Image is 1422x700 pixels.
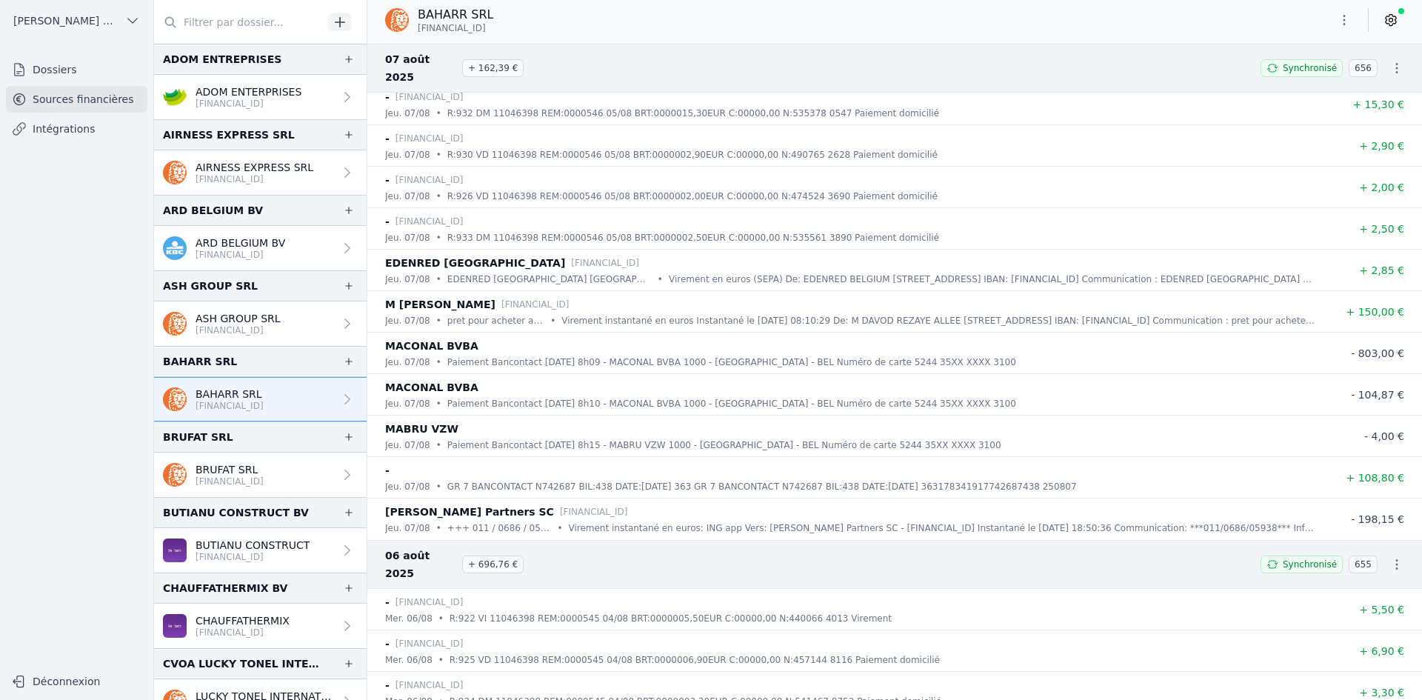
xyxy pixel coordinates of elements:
[395,678,464,693] p: [FINANCIAL_ID]
[561,313,1315,328] p: Virement instantané en euros Instantané le [DATE] 08:10:29 De: M DAVOD REZAYE ALLEE [STREET_ADDRE...
[436,438,441,453] div: •
[1364,430,1404,442] span: - 4,00 €
[436,355,441,370] div: •
[395,214,464,229] p: [FINANCIAL_ID]
[196,160,313,175] p: AIRNESS EXPRESS SRL
[6,116,147,142] a: Intégrations
[385,213,390,230] p: -
[1352,99,1404,110] span: + 15,30 €
[418,22,486,34] span: [FINANCIAL_ID]
[196,400,264,412] p: [FINANCIAL_ID]
[450,611,892,626] p: R:922 VI 11046398 REM:0000545 04/08 BRT:0000005,50EUR C:00000,00 N:440066 4013 Virement
[385,106,430,121] p: jeu. 07/08
[436,147,441,162] div: •
[385,230,430,245] p: jeu. 07/08
[436,230,441,245] div: •
[154,528,367,573] a: BUTIANU CONSTRUCT [FINANCIAL_ID]
[154,150,367,195] a: AIRNESS EXPRESS SRL [FINANCIAL_ID]
[395,173,464,187] p: [FINANCIAL_ID]
[154,453,367,497] a: BRUFAT SRL [FINANCIAL_ID]
[163,236,187,260] img: kbc.png
[163,428,233,446] div: BRUFAT SRL
[1359,181,1404,193] span: + 2,00 €
[462,59,524,77] span: + 162,39 €
[385,396,430,411] p: jeu. 07/08
[385,171,390,189] p: -
[436,479,441,494] div: •
[6,86,147,113] a: Sources financières
[658,272,663,287] div: •
[385,147,430,162] p: jeu. 07/08
[557,521,562,536] div: •
[163,50,281,68] div: ADOM ENTREPRISES
[196,462,264,477] p: BRUFAT SRL
[385,254,565,272] p: EDENRED [GEOGRAPHIC_DATA]
[163,579,287,597] div: CHAUFFATHERMIX BV
[385,635,390,653] p: -
[436,313,441,328] div: •
[1359,687,1404,699] span: + 3,30 €
[395,90,464,104] p: [FINANCIAL_ID]
[438,653,444,667] div: •
[395,131,464,146] p: [FINANCIAL_ID]
[1346,306,1404,318] span: + 150,00 €
[447,396,1016,411] p: Paiement Bancontact [DATE] 8h10 - MACONAL BVBA 1000 - [GEOGRAPHIC_DATA] - BEL Numéro de carte 524...
[196,538,310,553] p: BUTIANU CONSTRUCT
[385,8,409,32] img: ing.png
[154,75,367,119] a: ADOM ENTERPRISES [FINANCIAL_ID]
[385,313,430,328] p: jeu. 07/08
[6,670,147,693] button: Déconnexion
[385,337,478,355] p: MACONAL BVBA
[436,189,441,204] div: •
[163,504,309,521] div: BUTIANU CONSTRUCT BV
[436,396,441,411] div: •
[447,438,1001,453] p: Paiement Bancontact [DATE] 8h15 - MABRU VZW 1000 - [GEOGRAPHIC_DATA] - BEL Numéro de carte 5244 3...
[154,9,323,36] input: Filtrer par dossier...
[163,85,187,109] img: crelan.png
[1359,223,1404,235] span: + 2,50 €
[385,593,390,611] p: -
[450,653,940,667] p: R:925 VD 11046398 REM:0000545 04/08 BRT:0000006,90EUR C:00000,00 N:457144 8116 Paiement domicilié
[163,387,187,411] img: ing.png
[6,9,147,33] button: [PERSON_NAME] ET PARTNERS SRL
[395,636,464,651] p: [FINANCIAL_ID]
[154,377,367,421] a: BAHARR SRL [FINANCIAL_ID]
[447,355,1016,370] p: Paiement Bancontact [DATE] 8h09 - MACONAL BVBA 1000 - [GEOGRAPHIC_DATA] - BEL Numéro de carte 524...
[385,420,458,438] p: MABRU VZW
[385,676,390,694] p: -
[447,230,939,245] p: R:933 DM 11046398 REM:0000546 05/08 BRT:0000002,50EUR C:00000,00 N:535561 3890 Paiement domicilié
[196,249,285,261] p: [FINANCIAL_ID]
[418,6,493,24] p: BAHARR SRL
[196,98,301,110] p: [FINANCIAL_ID]
[501,297,570,312] p: [FINANCIAL_ID]
[568,521,1315,536] p: Virement instantané en euros: ING app Vers: [PERSON_NAME] Partners SC - [FINANCIAL_ID] Instantané...
[447,313,544,328] p: pret pour acheter alimentation
[447,521,552,536] p: +++ 011 / 0686 / 05938 +++
[447,479,1077,494] p: GR 7 BANCONTACT N742687 BIL:438 DATE:[DATE] 363 GR 7 BANCONTACT N742687 BIL:438 DATE:[DATE] 36317...
[1351,389,1404,401] span: - 104,87 €
[385,521,430,536] p: jeu. 07/08
[163,614,187,638] img: BEOBANK_CTBKBEBX.png
[196,551,310,563] p: [FINANCIAL_ID]
[1349,59,1378,77] span: 656
[385,438,430,453] p: jeu. 07/08
[385,461,390,479] p: -
[1359,140,1404,152] span: + 2,90 €
[1359,604,1404,616] span: + 5,50 €
[163,539,187,562] img: BEOBANK_CTBKBEBX.png
[163,201,263,219] div: ARD BELGIUM BV
[447,147,938,162] p: R:930 VD 11046398 REM:0000546 05/08 BRT:0000002,90EUR C:00000,00 N:490765 2628 Paiement domicilié
[163,126,295,144] div: AIRNESS EXPRESS SRL
[438,611,444,626] div: •
[196,311,281,326] p: ASH GROUP SRL
[385,547,456,582] span: 06 août 2025
[196,236,285,250] p: ARD BELGIUM BV
[154,301,367,346] a: ASH GROUP SRL [FINANCIAL_ID]
[163,353,237,370] div: BAHARR SRL
[571,256,639,270] p: [FINANCIAL_ID]
[163,655,319,673] div: CVOA LUCKY TONEL INTERNATIONAL
[385,296,495,313] p: M [PERSON_NAME]
[1283,62,1337,74] span: Synchronisé
[385,130,390,147] p: -
[550,313,555,328] div: •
